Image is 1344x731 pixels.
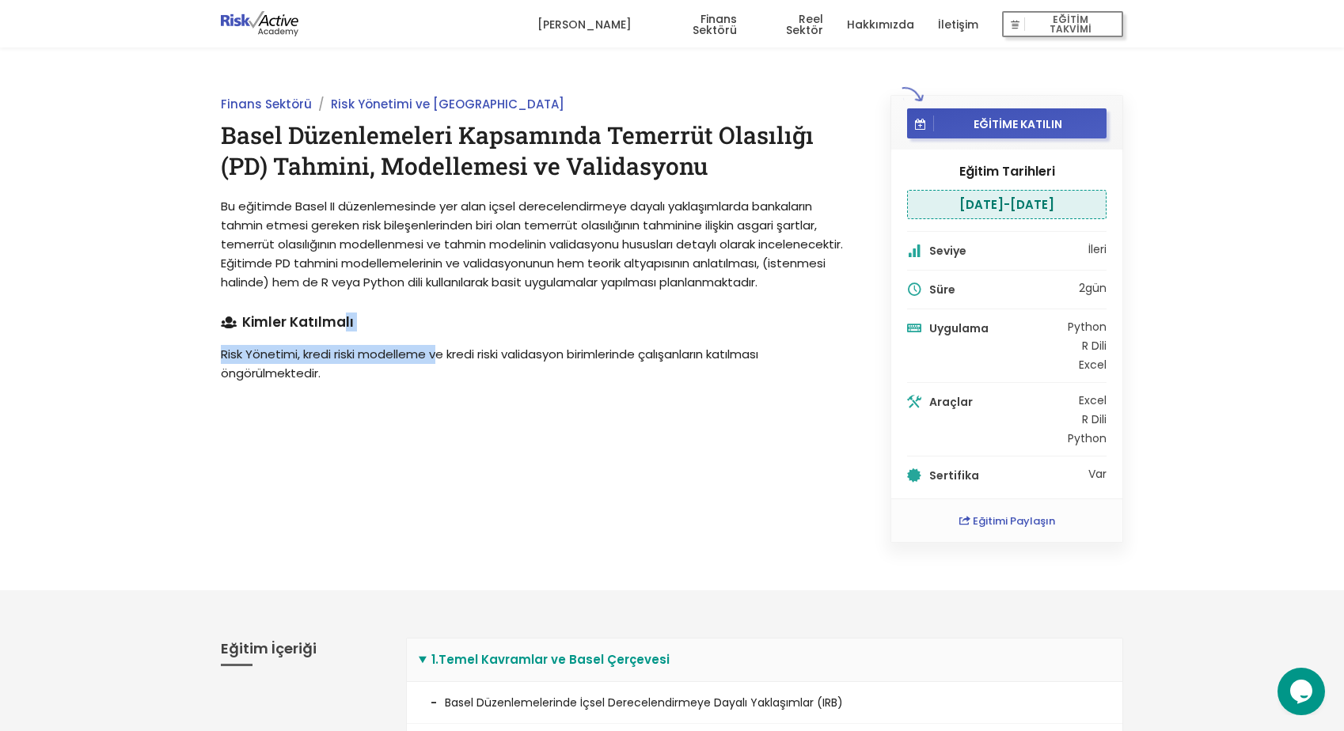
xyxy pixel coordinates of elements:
[934,116,1102,131] span: EĞİTİME KATILIN
[938,1,978,48] a: İletişim
[407,682,1122,724] li: Basel Düzenlemelerinde İçsel Derecelendirmeye Dayalı Yaklaşımlar (IRB)
[907,468,1107,483] li: Var
[407,638,1122,682] summary: 1.Temel Kavramlar ve Basel Çerçevesi
[1068,433,1107,444] li: Python
[221,345,855,383] p: Risk Yönetimi, kredi riski modelleme ve kredi riski validasyon birimlerinde çalışanların katılmas...
[929,245,1084,256] h5: Seviye
[1278,668,1328,715] iframe: chat widget
[1068,340,1107,351] li: R Dili
[221,638,382,666] h3: Eğitim İçeriği
[761,1,823,48] a: Reel Sektör
[1068,395,1107,406] li: Excel
[331,96,564,112] a: Risk Yönetimi ve [GEOGRAPHIC_DATA]
[221,198,843,290] span: Bu eğitimde Basel II düzenlemesinde yer alan içsel derecelendirmeye dayalı yaklaşımlarda bankalar...
[929,470,1084,481] h5: Sertifika
[221,316,855,329] h4: Kimler Katılmalı
[847,1,914,48] a: Hakkımızda
[929,323,1064,334] h5: Uygulama
[221,11,298,36] img: logo-dark.png
[1002,11,1123,38] button: EĞİTİM TAKVİMİ
[1002,1,1123,48] a: EĞİTİM TAKVİMİ
[1068,414,1107,425] li: R Dili
[537,1,632,48] a: [PERSON_NAME]
[907,244,1107,271] li: İleri
[907,165,1107,178] h4: Eğitim Tarihleri
[221,96,312,112] a: Finans Sektörü
[1068,321,1107,332] li: Python
[655,1,737,48] a: Finans Sektörü
[959,513,1055,528] a: Eğitimi Paylaşın
[1025,13,1117,36] span: EĞİTİM TAKVİMİ
[1068,359,1107,370] li: Excel
[221,119,855,181] h1: Basel Düzenlemeleri Kapsamında Temerrüt Olasılığı (PD) Tahmini, Modellemesi ve Validasyonu
[907,108,1107,138] button: EĞİTİME KATILIN
[929,284,1075,295] h5: Süre
[929,396,1064,407] h5: Araçlar
[907,282,1107,309] li: 2 gün
[907,190,1107,219] li: [DATE] - [DATE]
